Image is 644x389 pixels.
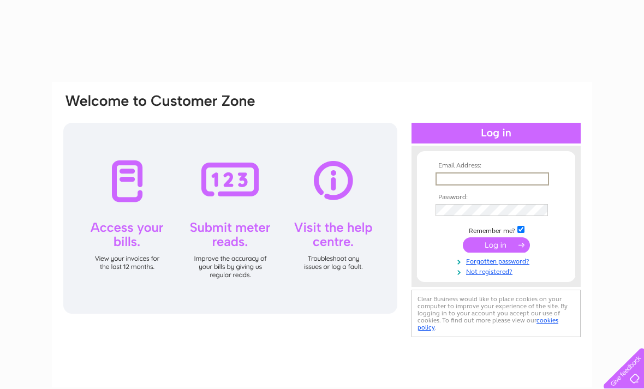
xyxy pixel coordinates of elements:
th: Email Address: [433,162,559,170]
td: Remember me? [433,224,559,235]
a: Not registered? [436,266,559,276]
div: Clear Business would like to place cookies on your computer to improve your experience of the sit... [412,290,581,337]
a: Forgotten password? [436,255,559,266]
input: Submit [463,237,530,253]
th: Password: [433,194,559,201]
a: cookies policy [418,316,558,331]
